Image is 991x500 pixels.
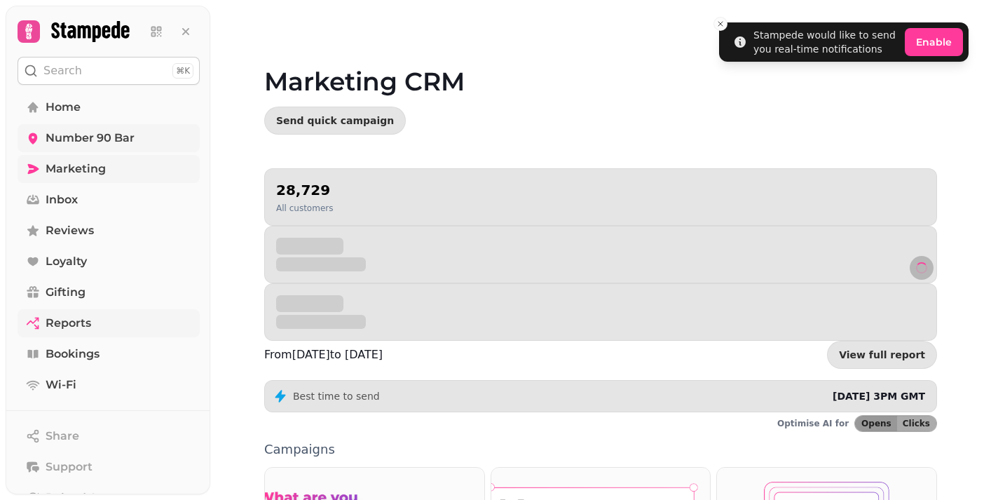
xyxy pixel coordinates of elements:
[18,371,200,399] a: Wi-Fi
[18,340,200,368] a: Bookings
[897,416,936,431] button: Clicks
[18,217,200,245] a: Reviews
[861,419,891,428] span: Opens
[855,416,897,431] button: Opens
[18,124,200,152] a: Number 90 Bar
[46,346,100,363] span: Bookings
[46,315,91,332] span: Reports
[905,28,963,56] button: Enable
[910,256,934,280] button: refresh
[827,341,937,369] a: View full report
[18,248,200,276] a: Loyalty
[264,346,383,363] p: From [DATE] to [DATE]
[276,180,333,200] h2: 28,729
[46,191,78,208] span: Inbox
[293,389,380,403] p: Best time to send
[46,284,86,301] span: Gifting
[18,453,200,481] button: Support
[46,377,76,393] span: Wi-Fi
[18,278,200,306] a: Gifting
[276,203,333,214] p: All customers
[46,99,81,116] span: Home
[46,130,135,147] span: Number 90 Bar
[46,222,94,239] span: Reviews
[172,63,193,79] div: ⌘K
[18,422,200,450] button: Share
[46,459,93,475] span: Support
[264,443,937,456] p: Campaigns
[903,419,930,428] span: Clicks
[46,428,79,445] span: Share
[833,391,925,402] span: [DATE] 3PM GMT
[276,116,394,126] span: Send quick campaign
[46,253,87,270] span: Loyalty
[753,28,899,56] div: Stampede would like to send you real-time notifications
[264,107,406,135] button: Send quick campaign
[18,309,200,337] a: Reports
[777,418,849,429] p: Optimise AI for
[43,62,82,79] p: Search
[18,57,200,85] button: Search⌘K
[46,161,106,177] span: Marketing
[18,186,200,214] a: Inbox
[18,155,200,183] a: Marketing
[713,17,727,31] button: Close toast
[264,34,937,95] h1: Marketing CRM
[18,93,200,121] a: Home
